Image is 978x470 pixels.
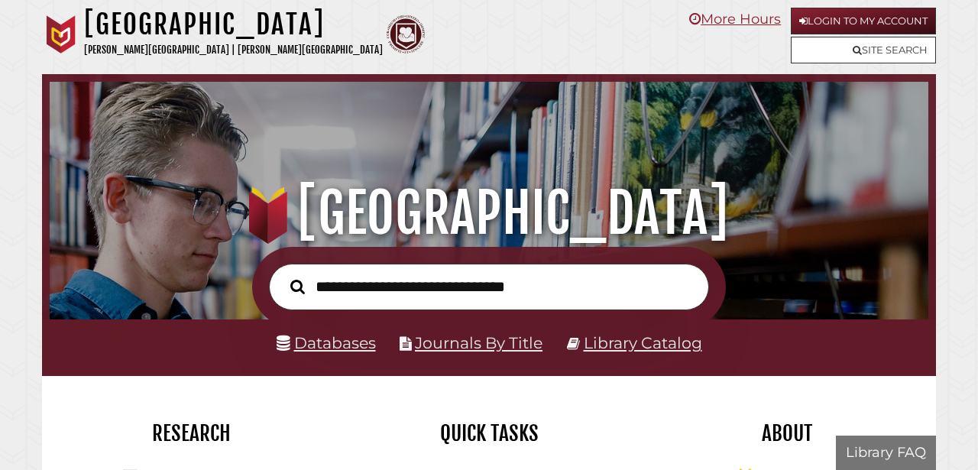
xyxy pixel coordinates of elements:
[277,333,376,352] a: Databases
[64,180,914,247] h1: [GEOGRAPHIC_DATA]
[689,11,781,28] a: More Hours
[42,15,80,53] img: Calvin University
[791,8,936,34] a: Login to My Account
[791,37,936,63] a: Site Search
[649,420,925,446] h2: About
[290,279,305,294] i: Search
[283,275,313,297] button: Search
[84,41,383,59] p: [PERSON_NAME][GEOGRAPHIC_DATA] | [PERSON_NAME][GEOGRAPHIC_DATA]
[387,15,425,53] img: Calvin Theological Seminary
[584,333,702,352] a: Library Catalog
[53,420,329,446] h2: Research
[351,420,627,446] h2: Quick Tasks
[84,8,383,41] h1: [GEOGRAPHIC_DATA]
[415,333,542,352] a: Journals By Title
